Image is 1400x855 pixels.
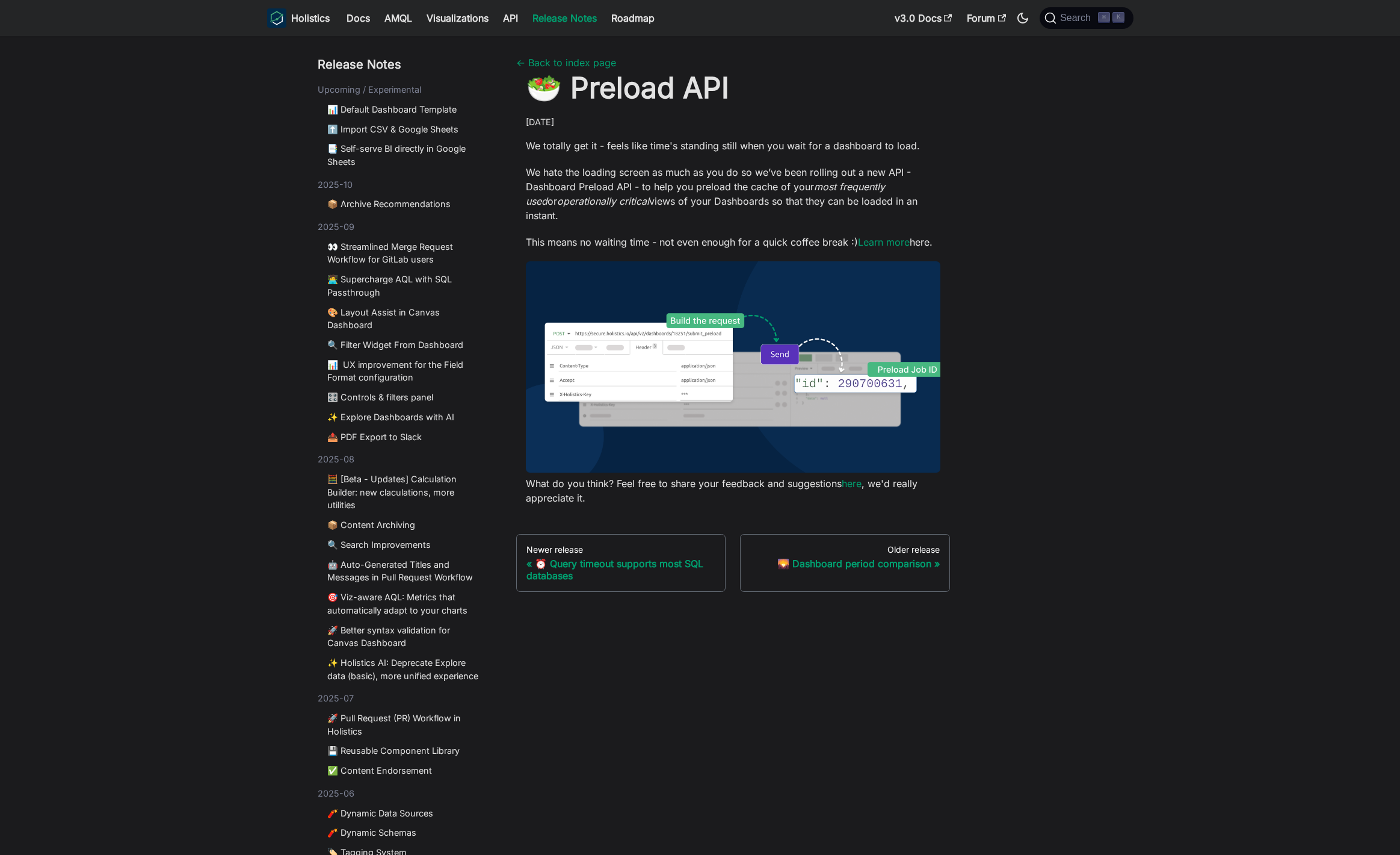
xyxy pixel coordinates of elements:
a: 🧨 Dynamic Data Sources [327,807,483,820]
a: Roadmap [604,8,662,28]
div: ⏰ Query timeout supports most SQL databases [526,558,716,582]
div: Upcoming / Experimental [318,83,487,96]
a: 🧮 [Beta - Updates] Calculation Builder: new claculations, more utilities [327,473,483,512]
a: 🎛️ Controls & filters panel [327,391,483,404]
a: ⬆️ Import CSV & Google Sheets [327,123,483,136]
a: API [496,8,525,28]
a: Learn more [858,236,910,248]
a: Newer release⏰ Query timeout supports most SQL databases [516,534,726,592]
p: We hate the loading screen as much as you do so we’ve been rolling out a new API - Dashboard Prel... [526,165,941,223]
div: 2025-08 [318,453,487,466]
button: Switch between dark and light mode (currently dark mode) [1013,8,1032,28]
a: 📊 Default Dashboard Template [327,103,483,116]
a: 📑 Self-serve BI directly in Google Sheets [327,142,483,168]
a: here [842,477,862,490]
a: AMQL [377,8,419,28]
a: ✨ Holistics AI: Deprecate Explore data (basic), more unified experience [327,656,483,682]
p: This means no waiting time - not even enough for a quick coffee break :) here. [526,235,941,249]
a: Release Notes [525,8,604,28]
a: 🚀 Pull Request (PR) Workflow in Holistics [327,712,483,738]
nav: Changelog item navigation [516,534,951,592]
button: Search (Command+K) [1040,7,1133,29]
a: 🎯 Viz-aware AQL: Metrics that automatically adapt to your charts [327,591,483,617]
kbd: ⌘ [1098,12,1110,23]
a: Older release🌄 Dashboard period comparison [740,534,950,592]
a: Forum [960,8,1013,28]
p: We totally get it - feels like time's standing still when you wait for a dashboard to load. [526,138,941,153]
a: 🎨 Layout Assist in Canvas Dashboard [327,306,483,332]
div: 2025-07 [318,692,487,705]
kbd: K [1112,12,1124,23]
div: 2025-10 [318,178,487,191]
div: Release Notes [318,55,487,73]
div: 🌄 Dashboard period comparison [750,558,940,570]
a: 🔍 Filter Widget From Dashboard [327,338,483,352]
em: most frequently used [526,181,885,207]
a: ← Back to index page [516,57,616,69]
a: Visualizations [419,8,496,28]
a: HolisticsHolistics [267,8,330,28]
a: 🚀 Better syntax validation for Canvas Dashboard [327,624,483,650]
a: 📤 PDF Export to Slack [327,431,483,444]
a: 🤖 Auto-Generated Titles and Messages in Pull Request Workflow [327,558,483,584]
a: v3.0 Docs [887,8,960,28]
a: 💾 Reusable Component Library [327,744,483,757]
a: 👀 Streamlined Merge Request Workflow for GitLab users [327,240,483,266]
img: Holistics [267,8,286,28]
a: 🧨 Dynamic Schemas [327,826,483,839]
a: ✨ Explore Dashboards with AI [327,411,483,424]
div: Older release [750,544,940,555]
a: ✅ Content Endorsement [327,764,483,777]
div: Newer release [526,544,716,555]
span: Search [1056,13,1098,23]
a: 📦 Archive Recommendations [327,197,483,211]
h1: 🥗 Preload API [526,70,941,106]
div: 2025-06 [318,787,487,800]
b: Holistics [291,11,330,25]
a: Docs [339,8,377,28]
time: [DATE] [526,117,554,127]
p: What do you think? Feel free to share your feedback and suggestions , we'd really appreciate it. [526,476,941,505]
a: 📦 Content Archiving [327,518,483,532]
em: operationally critical [557,195,649,207]
nav: Blog recent posts navigation [318,55,487,855]
a: 📊 UX improvement for the Field Format configuration [327,358,483,384]
div: 2025-09 [318,220,487,234]
a: 🔍 Search Improvements [327,538,483,552]
a: 🧑‍💻 Supercharge AQL with SQL Passthrough [327,273,483,299]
